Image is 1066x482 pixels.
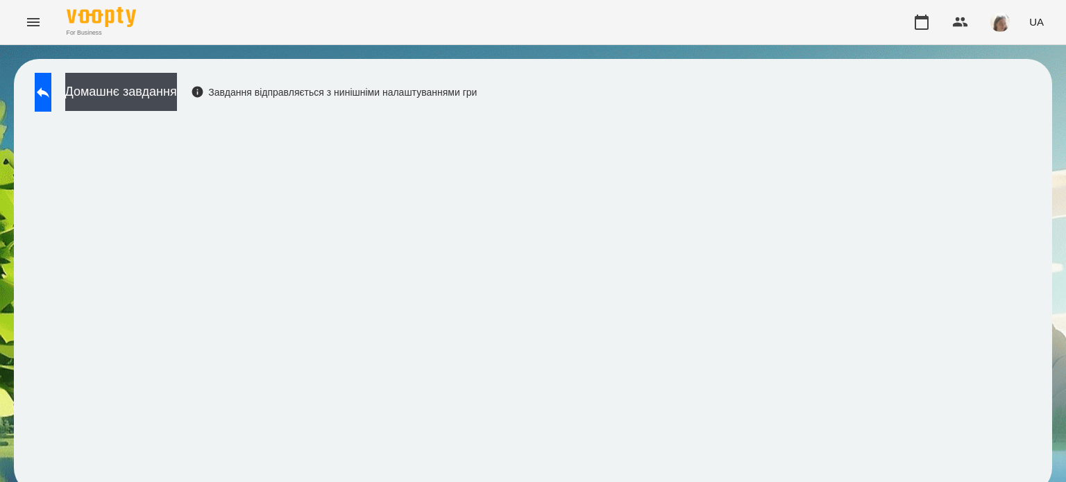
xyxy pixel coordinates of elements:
button: UA [1024,9,1049,35]
button: Menu [17,6,50,39]
span: For Business [67,28,136,37]
div: Завдання відправляється з нинішніми налаштуваннями гри [191,85,477,99]
img: Voopty Logo [67,7,136,27]
img: 4795d6aa07af88b41cce17a01eea78aa.jpg [990,12,1010,32]
button: Домашнє завдання [65,73,177,111]
span: UA [1029,15,1044,29]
